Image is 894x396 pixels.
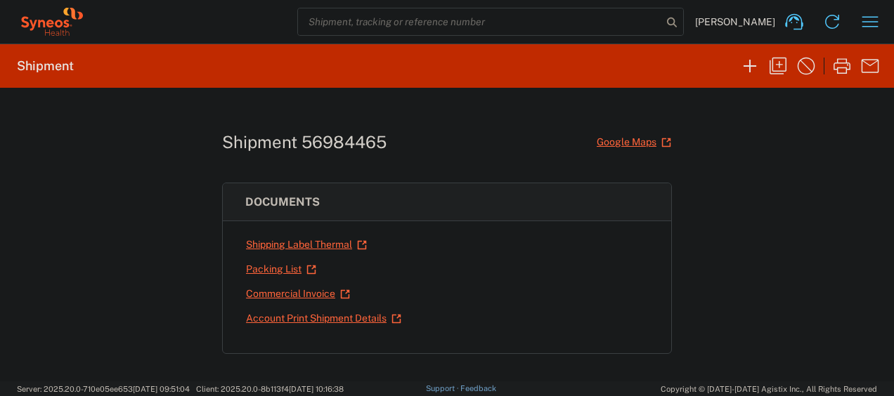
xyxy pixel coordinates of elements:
[196,385,344,393] span: Client: 2025.20.0-8b113f4
[245,232,368,257] a: Shipping Label Thermal
[17,58,74,74] h2: Shipment
[245,306,402,331] a: Account Print Shipment Details
[596,130,672,154] a: Google Maps
[133,385,190,393] span: [DATE] 09:51:04
[298,8,662,35] input: Shipment, tracking or reference number
[245,282,351,306] a: Commercial Invoice
[426,384,461,392] a: Support
[245,195,320,209] span: Documents
[289,385,344,393] span: [DATE] 10:16:38
[460,384,496,392] a: Feedback
[17,385,190,393] span: Server: 2025.20.0-710e05ee653
[661,383,877,395] span: Copyright © [DATE]-[DATE] Agistix Inc., All Rights Reserved
[245,257,317,282] a: Packing List
[222,132,387,152] h1: Shipment 56984465
[695,15,775,28] span: [PERSON_NAME]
